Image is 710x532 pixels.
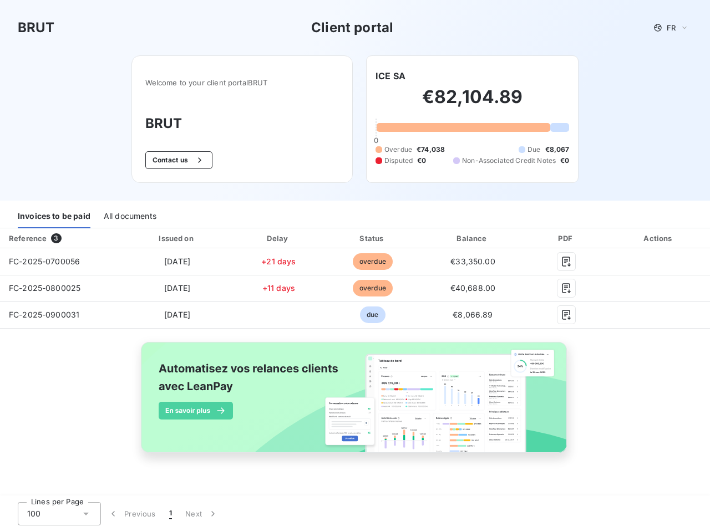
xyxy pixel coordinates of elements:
[353,253,393,270] span: overdue
[9,310,79,319] span: FC-2025-0900031
[163,502,179,525] button: 1
[327,233,418,244] div: Status
[374,136,378,145] span: 0
[528,233,606,244] div: PDF
[417,156,426,166] span: €0
[18,18,55,38] h3: BRUT
[164,283,190,293] span: [DATE]
[417,145,445,155] span: €74,038
[51,233,61,243] span: 3
[384,145,412,155] span: Overdue
[169,508,172,519] span: 1
[528,145,540,155] span: Due
[376,69,405,83] h6: ICE SA
[131,335,579,472] img: banner
[360,306,385,323] span: due
[261,257,296,266] span: +21 days
[610,233,708,244] div: Actions
[453,310,493,319] span: €8,066.89
[101,502,163,525] button: Previous
[124,233,231,244] div: Issued on
[667,23,676,32] span: FR
[235,233,322,244] div: Delay
[560,156,569,166] span: €0
[9,283,80,293] span: FC-2025-0800025
[545,145,570,155] span: €8,067
[450,283,496,293] span: €40,688.00
[9,257,80,266] span: FC-2025-0700056
[164,310,190,319] span: [DATE]
[18,205,90,228] div: Invoices to be paid
[423,233,523,244] div: Balance
[462,156,556,166] span: Non-Associated Credit Notes
[104,205,156,228] div: All documents
[27,508,40,519] span: 100
[179,502,225,525] button: Next
[450,257,495,266] span: €33,350.00
[9,234,47,243] div: Reference
[311,18,393,38] h3: Client portal
[145,114,339,134] h3: BRUT
[262,283,295,293] span: +11 days
[145,151,212,169] button: Contact us
[353,280,393,296] span: overdue
[164,257,190,266] span: [DATE]
[145,78,339,87] span: Welcome to your client portal BRUT
[376,86,569,119] h2: €82,104.89
[384,156,413,166] span: Disputed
